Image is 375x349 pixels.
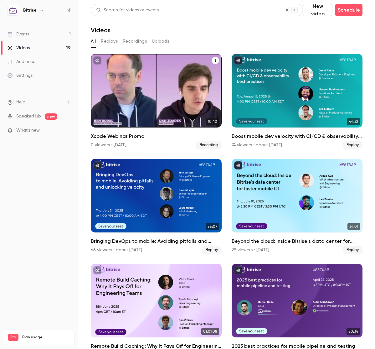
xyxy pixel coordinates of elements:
[123,36,147,46] button: Recordings
[91,159,222,254] a: 55:07Bringing DevOps to mobile: Avoiding pitfalls and unlocking velocity66 viewers • about [DATE]...
[91,4,362,345] section: Videos
[347,118,360,125] span: 44:32
[347,223,360,230] span: 34:01
[8,59,35,65] div: Audience
[23,7,37,13] h6: Bitrise
[232,237,362,245] h2: Beyond the cloud: Inside Bitrise's data center for faster mobile CI
[234,56,242,65] button: published
[91,26,110,34] h1: Videos
[232,54,362,149] li: Boost mobile dev velocity with CI/CD & observability best practices
[232,142,282,148] div: 74 viewers • about [DATE]
[16,113,41,120] a: SpeakerHub
[91,36,96,46] button: All
[63,128,71,133] iframe: Noticeable Trigger
[101,36,118,46] button: Replays
[201,328,219,335] span: 01:01:08
[96,7,159,13] div: Search for videos or events
[8,334,18,341] span: Pro
[343,246,362,254] span: Replay
[232,247,269,253] div: 29 viewers • [DATE]
[234,161,242,169] button: published
[91,237,222,245] h2: Bringing DevOps to mobile: Avoiding pitfalls and unlocking velocity
[93,56,101,65] button: unpublished
[91,54,222,149] li: Xcode Webinar Promo
[16,127,40,134] span: What's new
[232,133,362,140] h2: Boost mobile dev velocity with CI/CD & observability best practices
[93,266,101,274] button: unpublished
[196,141,222,149] span: Recording
[232,159,362,254] a: 34:01Beyond the cloud: Inside Bitrise's data center for faster mobile CI29 viewers • [DATE]Replay
[206,223,219,230] span: 55:07
[16,99,25,106] span: Help
[8,5,18,15] img: Bitrise
[8,45,30,51] div: Videos
[91,133,222,140] h2: Xcode Webinar Promo
[343,141,362,149] span: Replay
[232,159,362,254] li: Beyond the cloud: Inside Bitrise's data center for faster mobile CI
[91,159,222,254] li: Bringing DevOps to mobile: Avoiding pitfalls and unlocking velocity
[91,247,142,253] div: 66 viewers • about [DATE]
[152,36,169,46] button: Uploads
[8,72,33,79] div: Settings
[303,4,332,16] button: New video
[234,266,242,274] button: published
[347,328,360,335] span: 50:34
[206,118,219,125] span: 10:40
[8,31,29,37] div: Events
[22,335,70,340] span: Plan usage
[202,246,222,254] span: Replay
[91,142,126,148] div: 0 viewers • [DATE]
[335,4,362,16] button: Schedule
[93,161,101,169] button: published
[45,113,57,120] span: new
[91,54,222,149] a: 10:40Xcode Webinar Promo0 viewers • [DATE]Recording
[232,54,362,149] a: 44:32Boost mobile dev velocity with CI/CD & observability best practices74 viewers • about [DATE]...
[8,99,71,106] li: help-dropdown-opener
